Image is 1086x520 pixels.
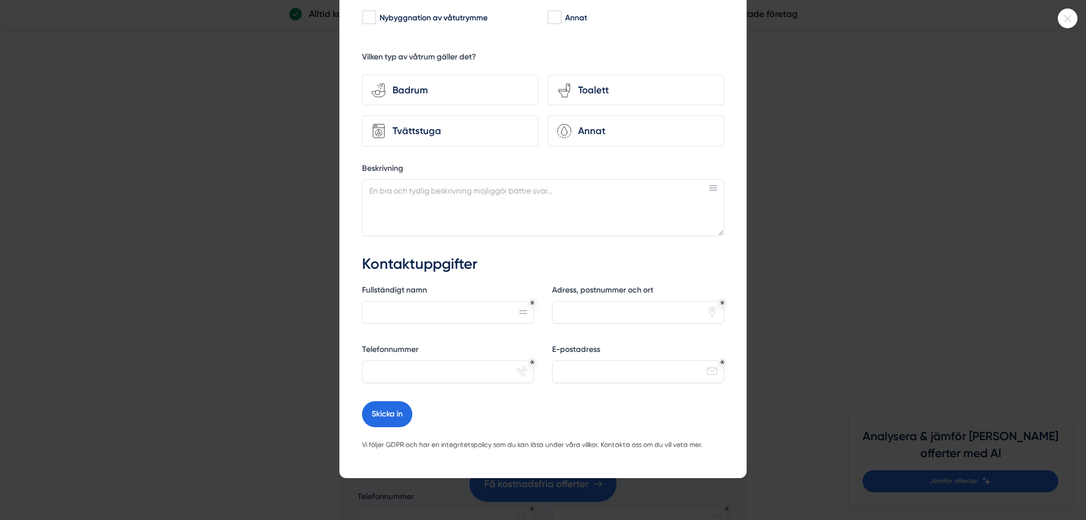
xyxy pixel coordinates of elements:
[530,360,535,364] div: Obligatoriskt
[362,51,476,66] h5: Vilken typ av våtrum gäller det?
[362,12,375,23] input: Nybyggnation av våtutrymme
[720,360,725,364] div: Obligatoriskt
[362,344,534,358] label: Telefonnummer
[362,440,724,451] p: Vi följer GDPR och har en integritetspolicy som du kan läsa under våra villkor. Kontakta oss om d...
[362,285,534,299] label: Fullständigt namn
[720,300,725,305] div: Obligatoriskt
[362,401,412,427] button: Skicka in
[362,163,724,177] label: Beskrivning
[552,344,724,358] label: E-postadress
[530,300,535,305] div: Obligatoriskt
[552,285,724,299] label: Adress, postnummer och ort
[362,254,724,274] h3: Kontaktuppgifter
[548,12,561,23] input: Annat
